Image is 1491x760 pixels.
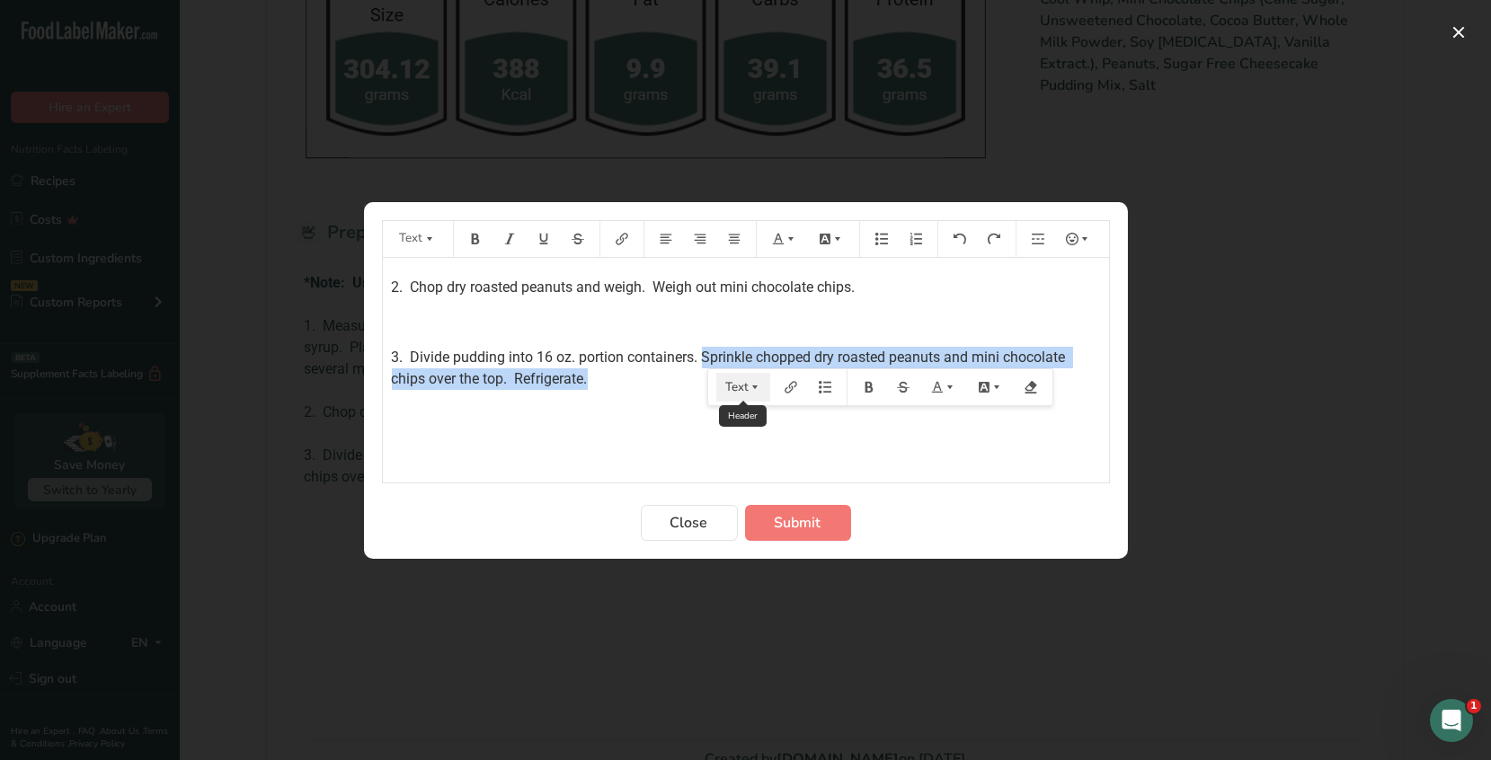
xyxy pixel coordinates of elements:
span: Close [670,512,708,534]
span: 3. Divide pudding into 16 oz. portion containers. Sprinkle chopped dry roasted peanuts and mini c... [392,349,1069,387]
button: Text [716,373,770,402]
iframe: Intercom live chat [1430,699,1473,742]
button: Submit [745,505,851,541]
span: 1 [1467,699,1481,713]
button: Close [641,505,738,541]
button: Text [391,225,445,253]
span: Submit [775,512,821,534]
span: 2. Chop dry roasted peanuts and weigh. Weigh out mini chocolate chips. [392,278,856,296]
